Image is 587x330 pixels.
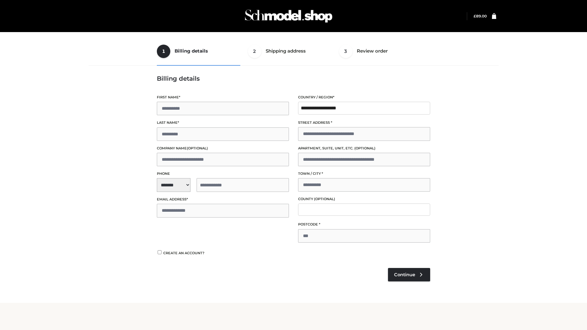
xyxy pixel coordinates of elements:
[474,14,487,18] a: £89.00
[298,145,430,151] label: Apartment, suite, unit, etc.
[157,250,162,254] input: Create an account?
[388,268,430,281] a: Continue
[298,171,430,177] label: Town / City
[157,171,289,177] label: Phone
[157,120,289,126] label: Last name
[163,251,205,255] span: Create an account?
[298,222,430,227] label: Postcode
[298,120,430,126] label: Street address
[187,146,208,150] span: (optional)
[394,272,415,277] span: Continue
[314,197,335,201] span: (optional)
[474,14,487,18] bdi: 89.00
[157,75,430,82] h3: Billing details
[243,4,334,28] img: Schmodel Admin 964
[298,196,430,202] label: County
[474,14,476,18] span: £
[157,145,289,151] label: Company name
[298,94,430,100] label: Country / Region
[157,196,289,202] label: Email address
[354,146,375,150] span: (optional)
[157,94,289,100] label: First name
